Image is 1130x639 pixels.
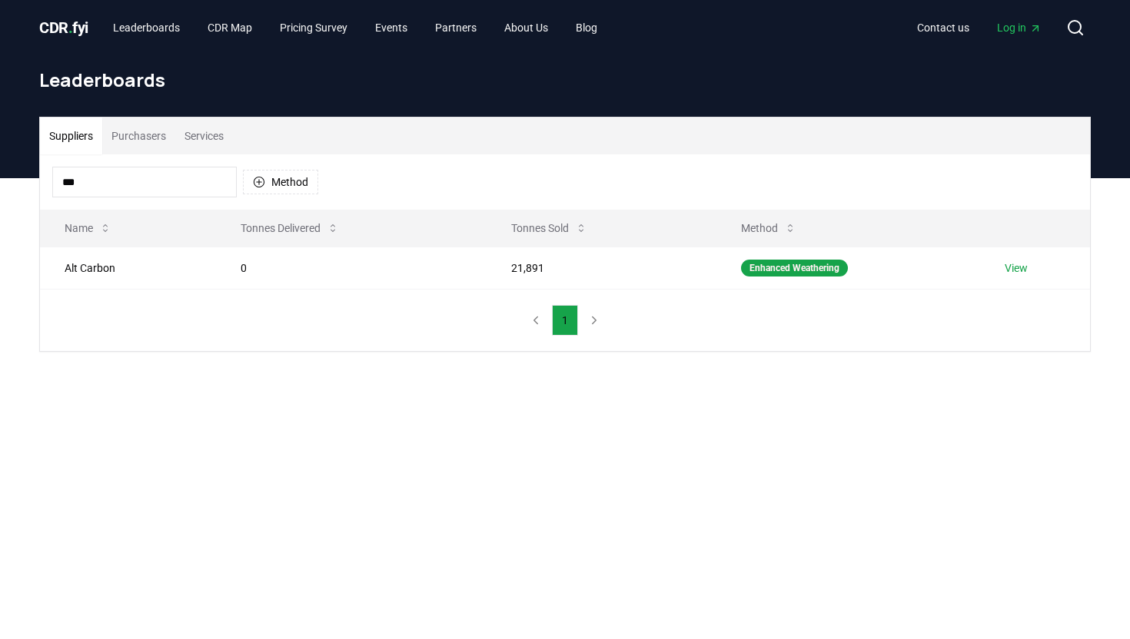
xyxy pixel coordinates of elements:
[52,213,124,243] button: Name
[563,14,610,41] a: Blog
[729,213,809,243] button: Method
[216,247,487,289] td: 0
[499,213,600,243] button: Tonnes Sold
[997,20,1042,35] span: Log in
[905,14,982,41] a: Contact us
[195,14,264,41] a: CDR Map
[39,68,1091,92] h1: Leaderboards
[228,213,351,243] button: Tonnes Delivered
[905,14,1054,41] nav: Main
[487,247,716,289] td: 21,891
[102,118,175,154] button: Purchasers
[985,14,1054,41] a: Log in
[40,247,216,289] td: Alt Carbon
[175,118,233,154] button: Services
[68,18,73,37] span: .
[552,305,578,336] button: 1
[243,170,318,194] button: Method
[101,14,610,41] nav: Main
[39,18,88,37] span: CDR fyi
[40,118,102,154] button: Suppliers
[423,14,489,41] a: Partners
[101,14,192,41] a: Leaderboards
[741,260,848,276] div: Enhanced Weathering
[492,14,560,41] a: About Us
[363,14,420,41] a: Events
[39,17,88,38] a: CDR.fyi
[1005,260,1028,276] a: View
[268,14,360,41] a: Pricing Survey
